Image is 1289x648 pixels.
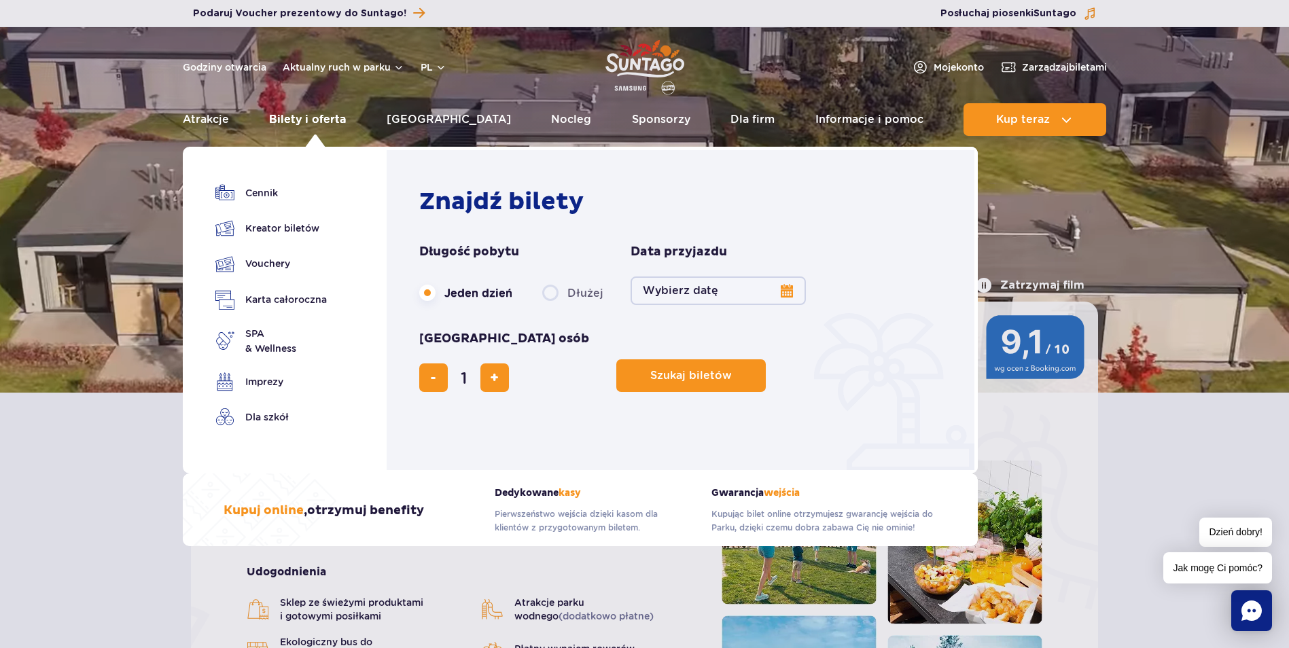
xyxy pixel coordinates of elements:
button: pl [421,60,446,74]
button: Szukaj biletów [616,359,766,392]
span: Szukaj biletów [650,370,732,382]
span: Moje konto [934,60,984,74]
strong: Gwarancja [711,487,937,499]
span: Długość pobytu [419,244,519,260]
span: Data przyjazdu [631,244,727,260]
button: Aktualny ruch w parku [283,62,404,73]
span: Jak mogę Ci pomóc? [1163,552,1272,583]
a: Dla szkół [215,408,327,427]
a: Zarządzajbiletami [1000,59,1107,75]
a: Mojekonto [912,59,984,75]
p: Pierwszeństwo wejścia dzięki kasom dla klientów z przygotowanym biletem. [495,507,691,535]
a: Vouchery [215,254,327,274]
a: Nocleg [551,103,591,136]
span: Dzień dobry! [1199,518,1272,547]
a: Cennik [215,183,327,202]
h3: , otrzymuj benefity [224,503,424,519]
label: Dłużej [542,278,603,307]
a: Kreator biletów [215,219,327,238]
a: Imprezy [215,372,327,391]
a: SPA& Wellness [215,326,327,356]
strong: Dedykowane [495,487,691,499]
span: SPA & Wellness [245,326,296,356]
div: Chat [1231,590,1272,631]
a: Dla firm [730,103,775,136]
a: Karta całoroczna [215,290,327,310]
button: dodaj bilet [480,363,509,392]
a: Informacje i pomoc [815,103,923,136]
span: [GEOGRAPHIC_DATA] osób [419,331,589,347]
a: [GEOGRAPHIC_DATA] [387,103,511,136]
a: Bilety i oferta [269,103,346,136]
a: Godziny otwarcia [183,60,266,74]
span: kasy [559,487,581,499]
a: Atrakcje [183,103,229,136]
label: Jeden dzień [419,278,512,307]
span: Kup teraz [996,113,1050,126]
span: Zarządzaj biletami [1022,60,1107,74]
strong: Znajdź bilety [419,187,584,217]
a: Sponsorzy [632,103,690,136]
button: usuń bilet [419,363,448,392]
span: wejścia [764,487,800,499]
button: Kup teraz [964,103,1106,136]
input: liczba biletów [448,361,480,394]
p: Kupując bilet online otrzymujesz gwarancję wejścia do Parku, dzięki czemu dobra zabawa Cię nie om... [711,507,937,535]
button: Wybierz datę [631,276,806,305]
span: Kupuj online [224,503,304,518]
form: Planowanie wizyty w Park of Poland [419,244,949,392]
